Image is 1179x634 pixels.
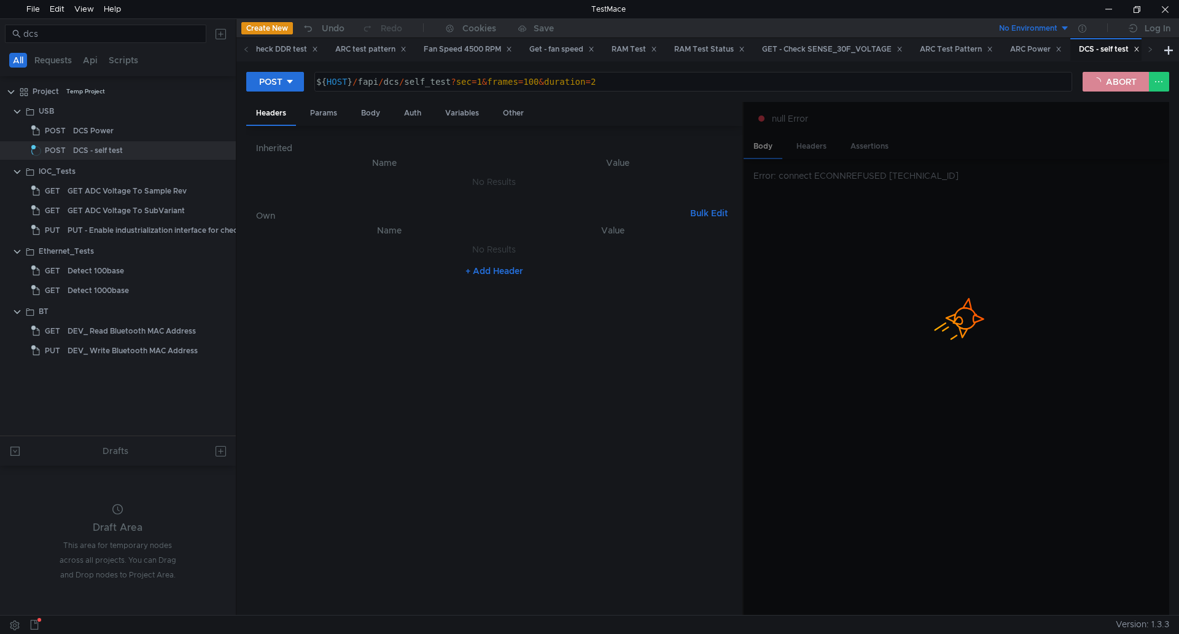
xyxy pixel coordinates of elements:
button: Redo [353,19,411,37]
div: DEV_ Read Bluetooth MAC Address [68,322,196,340]
div: PUT - Enable industrialization interface for checking protection state (status) [68,221,344,240]
div: Variables [435,102,489,125]
button: Scripts [105,53,142,68]
div: Drafts [103,444,128,458]
button: Api [79,53,101,68]
span: Version: 1.3.3 [1116,616,1169,633]
button: Requests [31,53,76,68]
div: Ethernet_Tests [39,242,94,260]
th: Value [503,223,722,238]
h6: Inherited [256,141,733,155]
span: GET [45,202,60,220]
span: POST [45,141,66,160]
button: ABORT [1083,72,1149,92]
div: Auth [394,102,431,125]
div: Body [351,102,390,125]
span: Loading... [31,146,41,156]
div: USB [39,102,54,120]
button: All [9,53,27,68]
span: GET [45,281,60,300]
div: Log In [1145,21,1170,36]
div: ARC Test Pattern [920,43,993,56]
div: GET ADC Voltage To SubVariant [68,202,185,220]
div: GET - Check SENSE_30F_VOLTAGE [762,43,903,56]
div: Detect 100base [68,262,124,280]
div: Temp Project [66,82,105,101]
button: Bulk Edit [685,206,733,221]
th: Value [504,155,733,170]
div: Get - fan speed [529,43,594,56]
th: Name [276,223,504,238]
div: POST [259,75,282,88]
div: Fan Speed 4500 RPM [424,43,512,56]
div: DCS - self test [73,141,123,160]
div: Project [33,82,59,101]
nz-embed-empty: No Results [472,244,516,255]
span: POST [45,122,66,140]
h6: Own [256,208,685,223]
div: DCS - self test [1079,43,1140,56]
div: IOC_Tests [39,162,76,181]
div: Cookies [462,21,496,36]
th: Name [266,155,504,170]
div: Params [300,102,347,125]
div: Headers [246,102,296,126]
div: check DDR test [252,43,318,56]
div: Other [493,102,534,125]
div: BT [39,302,49,321]
div: RAM Test Status [674,43,745,56]
div: DCS Power [73,122,114,140]
button: + Add Header [461,264,528,278]
span: GET [45,262,60,280]
button: Undo [293,19,353,37]
span: PUT [45,342,60,360]
div: No Environment [999,23,1057,34]
div: GET ADC Voltage To Sample Rev [68,182,187,200]
div: Undo [322,21,344,36]
div: Save [534,24,554,33]
button: Create New [241,22,293,34]
span: PUT [45,221,60,240]
button: POST [246,72,304,92]
input: Search... [23,27,199,41]
div: ARC Power [1010,43,1062,56]
div: RAM Test [612,43,657,56]
div: DEV_ Write Bluetooth MAC Address [68,342,198,360]
span: GET [45,182,60,200]
button: No Environment [984,18,1070,38]
div: Detect 1000base [68,281,129,300]
nz-embed-empty: No Results [472,176,516,187]
div: Redo [381,21,402,36]
div: ARC test pattern [335,43,407,56]
span: GET [45,322,60,340]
